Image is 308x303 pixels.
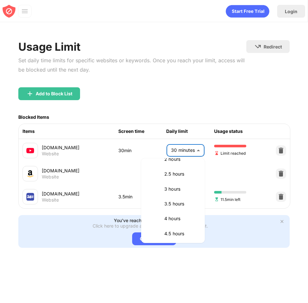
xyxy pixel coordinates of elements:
[164,230,197,237] p: 4.5 hours
[164,186,197,193] p: 3 hours
[164,200,197,207] p: 3.5 hours
[164,170,197,177] p: 2.5 hours
[164,156,197,163] p: 2 hours
[164,215,197,222] p: 4 hours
